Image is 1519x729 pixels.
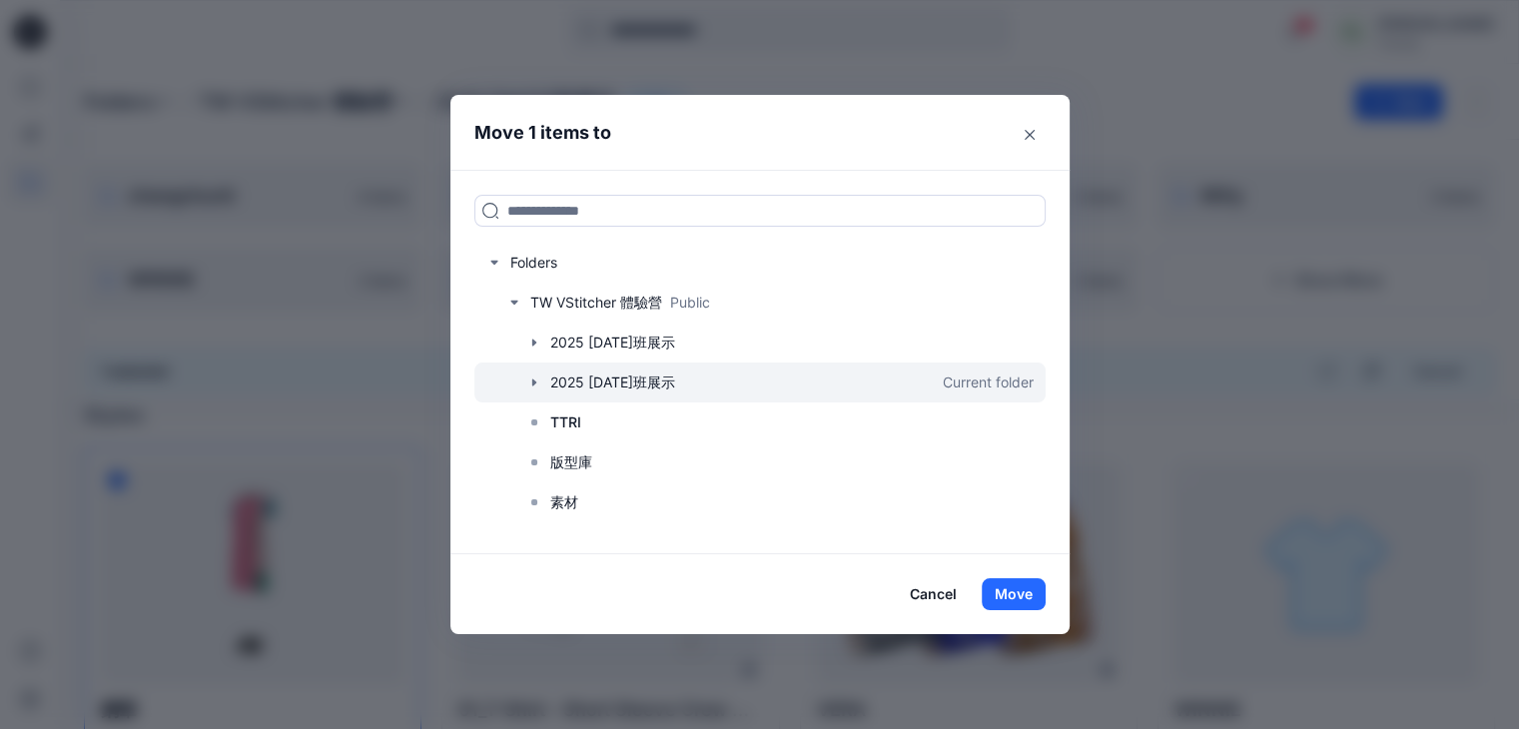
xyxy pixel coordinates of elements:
[1014,119,1046,151] button: Close
[550,410,581,434] p: TTRI
[450,95,1039,170] header: Move 1 items to
[897,578,970,610] button: Cancel
[550,450,592,474] p: 版型庫
[550,490,578,514] p: 素材
[982,578,1046,610] button: Move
